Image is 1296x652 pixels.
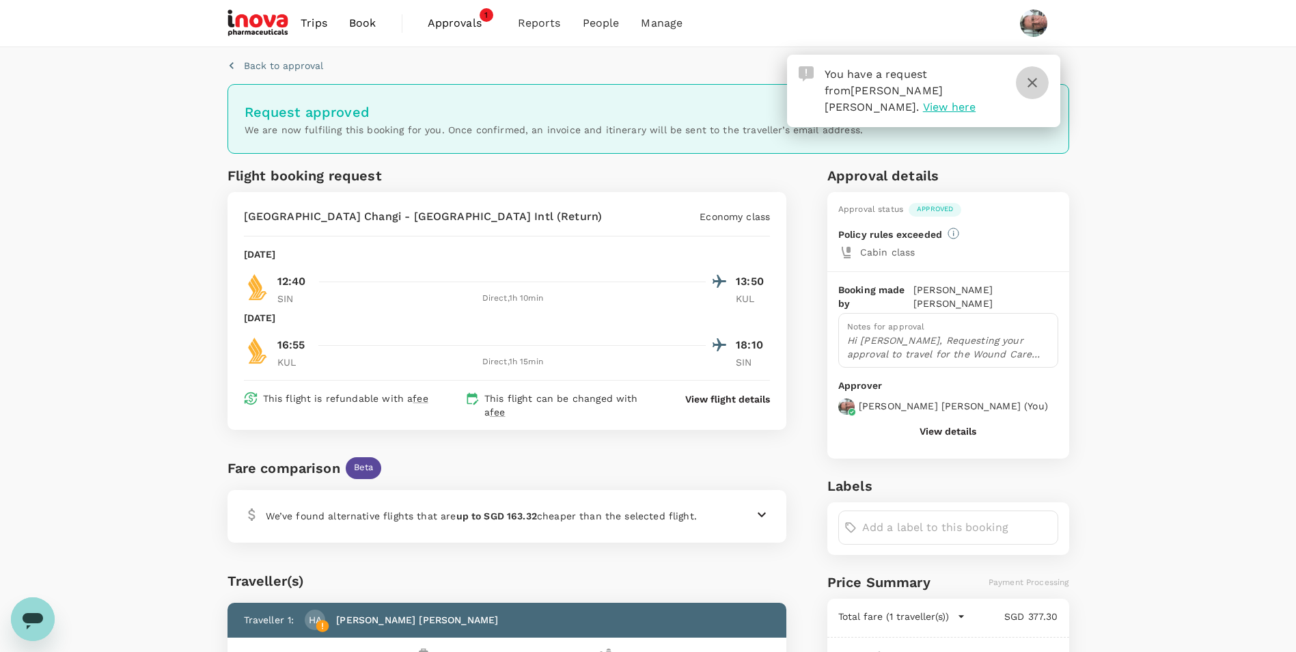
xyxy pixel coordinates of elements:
[860,245,1058,259] p: Cabin class
[825,84,943,113] span: [PERSON_NAME] [PERSON_NAME]
[277,273,306,290] p: 12:40
[320,355,706,369] div: Direct , 1h 15min
[413,393,428,404] span: fee
[736,273,770,290] p: 13:50
[859,399,1048,413] p: [PERSON_NAME] [PERSON_NAME] ( You )
[641,15,683,31] span: Manage
[913,283,1058,310] p: [PERSON_NAME] [PERSON_NAME]
[309,613,322,627] p: HA
[838,610,949,623] p: Total fare (1 traveller(s))
[263,392,428,405] p: This flight is refundable with a
[838,283,913,310] p: Booking made by
[838,610,965,623] button: Total fare (1 traveller(s))
[825,68,943,113] span: You have a request from .
[244,273,271,301] img: SQ
[480,8,493,22] span: 1
[244,59,323,72] p: Back to approval
[336,613,498,627] p: [PERSON_NAME] [PERSON_NAME]
[245,101,1052,123] h6: Request approved
[244,613,294,627] p: Traveller 1 :
[827,571,930,593] h6: Price Summary
[244,311,276,325] p: [DATE]
[920,426,976,437] button: View details
[838,379,1058,393] p: Approver
[518,15,561,31] span: Reports
[965,610,1058,623] p: SGD 377.30
[862,517,1052,539] input: Add a label to this booking
[320,292,706,305] div: Direct , 1h 10min
[484,392,659,419] p: This flight can be changed with a
[923,100,976,113] span: View here
[456,511,537,521] b: up to SGD 163.32
[989,578,1069,587] span: Payment Processing
[346,461,382,474] span: Beta
[277,337,305,353] p: 16:55
[838,398,855,415] img: avatar-679729af9386b.jpeg
[244,247,276,261] p: [DATE]
[244,208,603,225] p: [GEOGRAPHIC_DATA] Changi - [GEOGRAPHIC_DATA] Intl (Return)
[736,355,770,369] p: SIN
[428,15,496,31] span: Approvals
[228,570,787,592] div: Traveller(s)
[909,204,961,214] span: Approved
[847,334,1049,361] p: Hi [PERSON_NAME], Requesting your approval to travel for the Wound Care conference in [GEOGRAPHIC...
[11,597,55,641] iframe: Button to launch messaging window
[799,66,814,81] img: Approval Request
[228,8,290,38] img: iNova Pharmaceuticals
[228,165,504,187] h6: Flight booking request
[838,228,942,241] p: Policy rules exceeded
[277,292,312,305] p: SIN
[700,210,770,223] p: Economy class
[301,15,327,31] span: Trips
[1020,10,1047,37] img: Paul Smith
[847,322,925,331] span: Notes for approval
[685,392,770,406] button: View flight details
[490,407,505,418] span: fee
[228,457,340,479] div: Fare comparison
[349,15,376,31] span: Book
[736,292,770,305] p: KUL
[838,203,903,217] div: Approval status
[228,59,323,72] button: Back to approval
[266,509,697,523] p: We’ve found alternative flights that are cheaper than the selected flight.
[827,475,1069,497] h6: Labels
[244,337,271,364] img: SQ
[827,165,1069,187] h6: Approval details
[277,355,312,369] p: KUL
[736,337,770,353] p: 18:10
[245,123,1052,137] p: We are now fulfiling this booking for you. Once confirmed, an invoice and itinerary will be sent ...
[583,15,620,31] span: People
